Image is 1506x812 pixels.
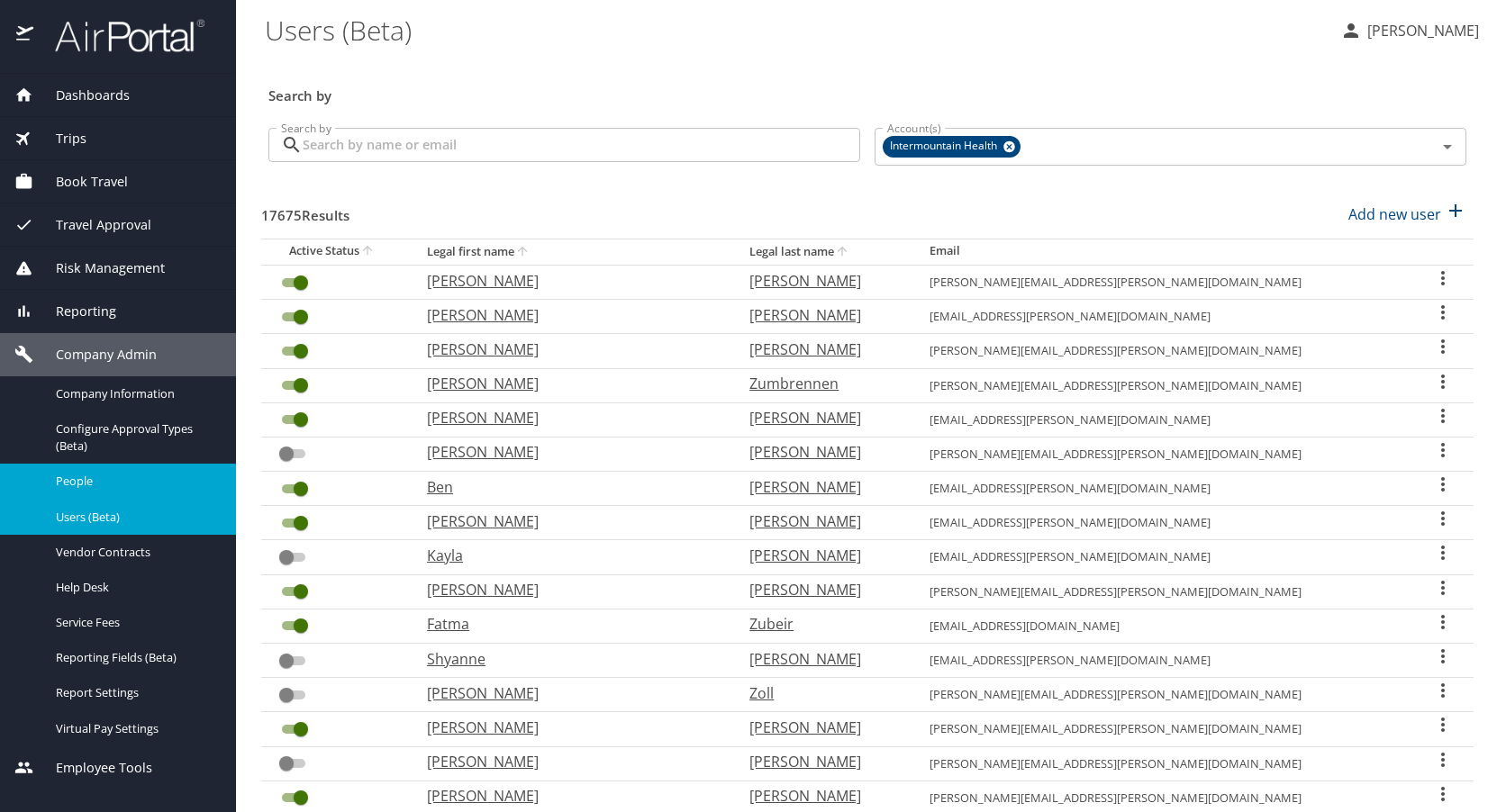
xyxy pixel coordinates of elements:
[427,304,713,326] p: [PERSON_NAME]
[915,678,1412,712] td: [PERSON_NAME][EMAIL_ADDRESS][PERSON_NAME][DOMAIN_NAME]
[749,579,894,600] p: [PERSON_NAME]
[915,334,1412,368] td: [PERSON_NAME][EMAIL_ADDRESS][PERSON_NAME][DOMAIN_NAME]
[834,244,852,261] button: sort
[427,785,713,807] p: [PERSON_NAME]
[427,373,713,394] p: [PERSON_NAME]
[427,545,713,566] p: Kayla
[56,579,214,596] span: Help Desk
[1341,194,1474,234] button: Add new user
[749,270,894,292] p: [PERSON_NAME]
[268,75,1466,106] h3: Search by
[427,751,713,772] p: [PERSON_NAME]
[33,86,130,105] span: Dashboards
[915,746,1412,780] td: [PERSON_NAME][EMAIL_ADDRESS][PERSON_NAME][DOMAIN_NAME]
[427,613,713,635] p: Fatma
[56,720,214,737] span: Virtual Pay Settings
[33,172,128,192] span: Book Travel
[33,302,116,321] span: Reporting
[427,579,713,600] p: [PERSON_NAME]
[749,510,894,532] p: [PERSON_NAME]
[265,2,1326,58] h1: Users (Beta)
[427,407,713,429] p: [PERSON_NAME]
[749,304,894,326] p: [PERSON_NAME]
[1333,14,1486,47] button: [PERSON_NAME]
[749,441,894,463] p: [PERSON_NAME]
[915,402,1412,437] td: [EMAIL_ADDRESS][PERSON_NAME][DOMAIN_NAME]
[749,613,894,635] p: Zubeir
[33,258,165,278] span: Risk Management
[427,510,713,532] p: [PERSON_NAME]
[1348,203,1441,225] p: Add new user
[915,609,1412,643] td: [EMAIL_ADDRESS][DOMAIN_NAME]
[915,574,1412,609] td: [PERSON_NAME][EMAIL_ADDRESS][PERSON_NAME][DOMAIN_NAME]
[35,18,204,53] img: airportal-logo.png
[56,684,214,701] span: Report Settings
[427,648,713,670] p: Shyanne
[749,785,894,807] p: [PERSON_NAME]
[735,239,915,265] th: Legal last name
[427,338,713,360] p: [PERSON_NAME]
[56,649,214,666] span: Reporting Fields (Beta)
[1362,20,1479,41] p: [PERSON_NAME]
[883,136,1021,158] div: Intermountain Health
[749,476,894,498] p: [PERSON_NAME]
[359,243,377,260] button: sort
[33,129,86,149] span: Trips
[56,385,214,402] span: Company Information
[915,368,1412,402] td: [PERSON_NAME][EMAIL_ADDRESS][PERSON_NAME][DOMAIN_NAME]
[427,476,713,498] p: Ben
[427,717,713,738] p: [PERSON_NAME]
[915,712,1412,746] td: [PERSON_NAME][EMAIL_ADDRESS][PERSON_NAME][DOMAIN_NAME]
[1435,134,1460,159] button: Open
[915,239,1412,265] th: Email
[427,441,713,463] p: [PERSON_NAME]
[33,758,152,778] span: Employee Tools
[427,270,713,292] p: [PERSON_NAME]
[56,614,214,631] span: Service Fees
[915,540,1412,574] td: [EMAIL_ADDRESS][PERSON_NAME][DOMAIN_NAME]
[16,18,35,53] img: icon-airportal.png
[915,437,1412,471] td: [PERSON_NAME][EMAIL_ADDRESS][PERSON_NAME][DOMAIN_NAME]
[261,239,413,265] th: Active Status
[915,644,1412,678] td: [EMAIL_ADDRESS][PERSON_NAME][DOMAIN_NAME]
[883,137,1008,156] span: Intermountain Health
[915,300,1412,334] td: [EMAIL_ADDRESS][PERSON_NAME][DOMAIN_NAME]
[427,682,713,704] p: [PERSON_NAME]
[56,509,214,526] span: Users (Beta)
[56,420,214,455] span: Configure Approval Types (Beta)
[915,506,1412,540] td: [EMAIL_ADDRESS][PERSON_NAME][DOMAIN_NAME]
[749,545,894,566] p: [PERSON_NAME]
[56,544,214,561] span: Vendor Contracts
[749,717,894,738] p: [PERSON_NAME]
[749,682,894,704] p: Zoll
[33,215,151,235] span: Travel Approval
[915,265,1412,299] td: [PERSON_NAME][EMAIL_ADDRESS][PERSON_NAME][DOMAIN_NAME]
[915,472,1412,506] td: [EMAIL_ADDRESS][PERSON_NAME][DOMAIN_NAME]
[749,407,894,429] p: [PERSON_NAME]
[33,345,157,365] span: Company Admin
[413,239,735,265] th: Legal first name
[56,473,214,490] span: People
[749,751,894,772] p: [PERSON_NAME]
[749,648,894,670] p: [PERSON_NAME]
[514,244,532,261] button: sort
[261,194,349,226] h3: 17675 Results
[749,373,894,394] p: Zumbrennen
[749,338,894,360] p: [PERSON_NAME]
[303,128,860,162] input: Search by name or email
